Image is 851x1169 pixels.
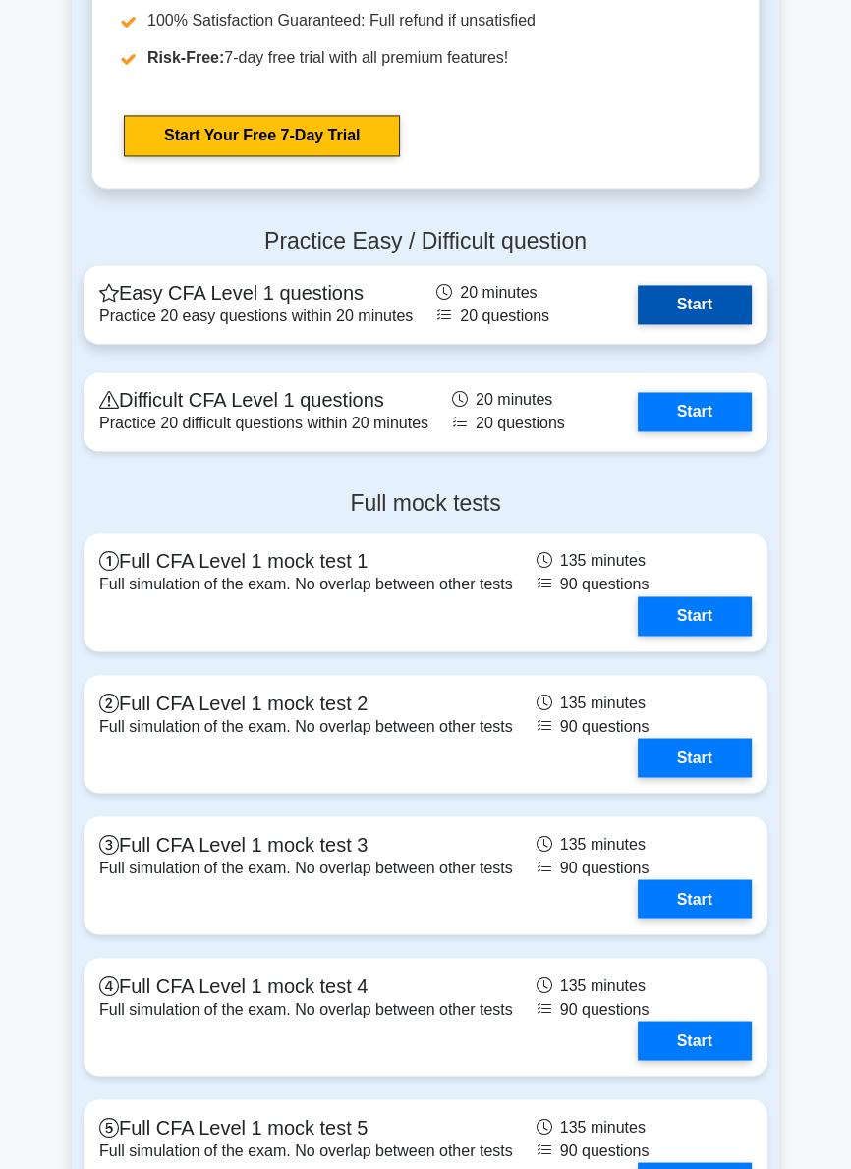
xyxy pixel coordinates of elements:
a: Start [638,596,752,636]
a: Start [638,1021,752,1060]
h4: Full mock tests [84,490,767,518]
h4: Practice Easy / Difficult question [84,228,767,255]
a: Start [638,738,752,777]
a: Start [638,392,752,431]
a: Start [638,285,752,324]
a: Start [638,879,752,918]
a: Start Your Free 7-Day Trial [124,115,400,156]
